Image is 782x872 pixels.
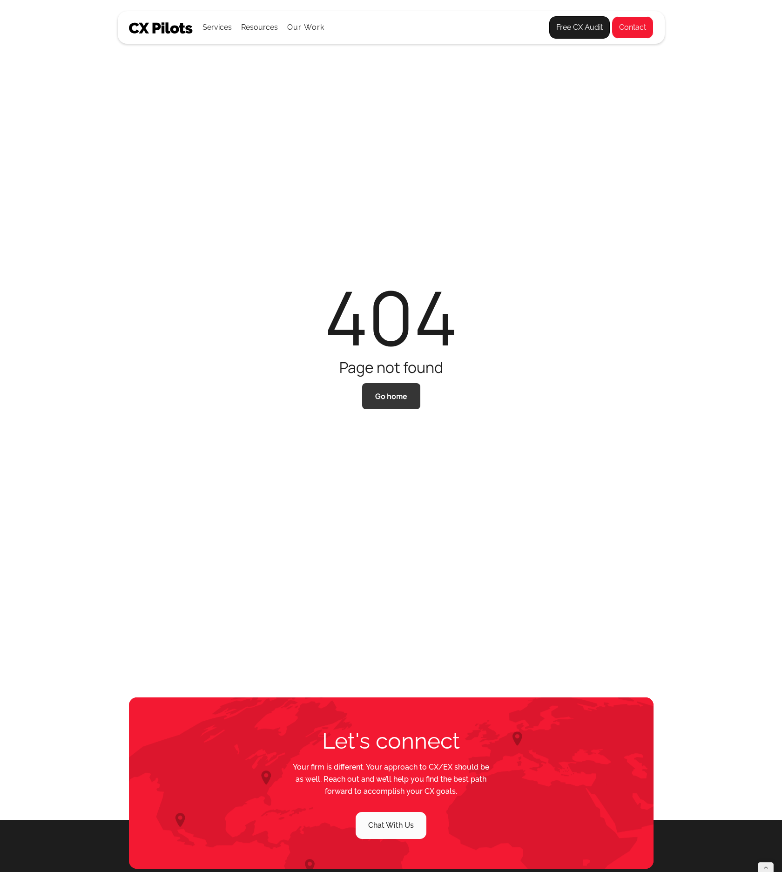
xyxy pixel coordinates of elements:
[290,761,492,798] p: Your firm is different. Your approach to CX/EX should be as well. Reach out and we’ll help you fi...
[202,12,232,43] div: Services
[273,728,509,754] h2: Let's connect
[241,12,278,43] div: Resources
[612,16,654,39] a: Contact
[324,280,458,354] div: 404
[324,358,458,377] h2: Page not found
[362,383,420,409] a: Go home
[356,812,426,839] a: Chat With Us
[202,21,232,34] div: Services
[549,16,610,39] a: Free CX Audit
[241,21,278,34] div: Resources
[287,23,325,32] a: Our Work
